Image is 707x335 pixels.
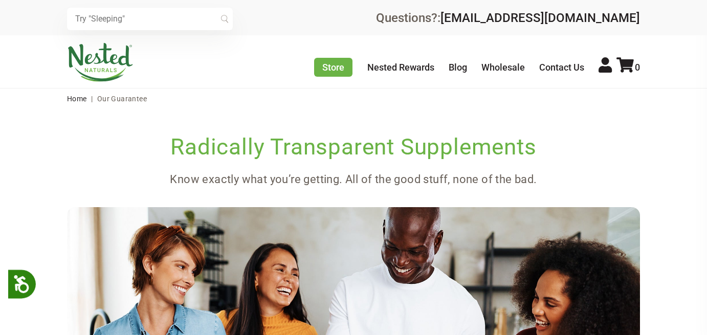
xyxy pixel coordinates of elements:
[67,43,134,82] img: Nested Naturals
[67,8,233,30] input: Try "Sleeping"
[635,62,640,73] span: 0
[449,62,467,73] a: Blog
[67,95,87,103] a: Home
[67,170,640,189] p: Know exactly what you’re getting. All of the good stuff, none of the bad.
[616,62,640,73] a: 0
[97,95,147,103] span: Our Guarantee
[481,62,525,73] a: Wholesale
[376,12,640,24] div: Questions?:
[67,88,640,109] nav: breadcrumbs
[314,58,352,77] a: Store
[89,95,95,103] span: |
[367,62,434,73] a: Nested Rewards
[67,131,640,162] h1: Radically Transparent Supplements
[440,11,640,25] a: [EMAIL_ADDRESS][DOMAIN_NAME]
[539,62,584,73] a: Contact Us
